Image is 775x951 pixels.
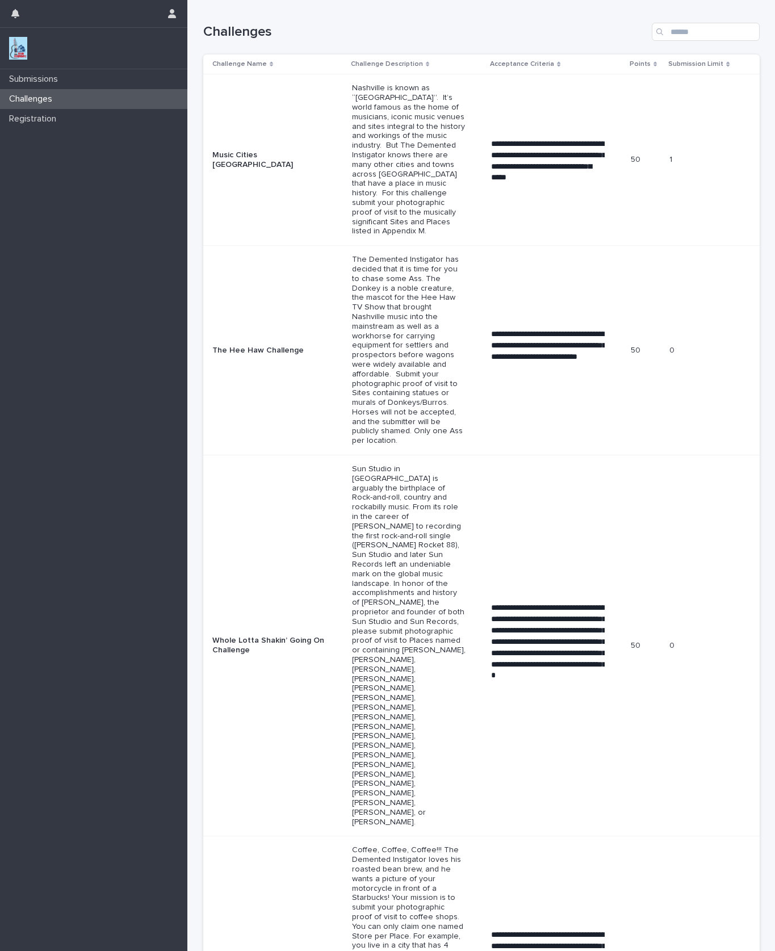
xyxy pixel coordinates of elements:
h1: Challenges [203,24,647,40]
p: The Demented Instigator has decided that it is time for you to chase some Ass. The Donkey is a no... [352,255,466,446]
p: Whole Lotta Shakin’ Going On Challenge [212,636,326,655]
tr: The Hee Haw ChallengeThe Demented Instigator has decided that it is time for you to chase some As... [203,246,760,455]
p: Submission Limit [668,58,723,70]
p: 50 [631,343,643,355]
p: Submissions [5,74,67,85]
p: 0 [669,346,741,355]
p: 1 [669,155,741,165]
p: Music Cities [GEOGRAPHIC_DATA] [212,150,326,170]
p: Registration [5,114,65,124]
p: The Hee Haw Challenge [212,346,326,355]
p: Sun Studio in [GEOGRAPHIC_DATA] is arguably the birthplace of Rock-and-roll, country and rockabil... [352,464,466,827]
p: Challenge Description [351,58,423,70]
tr: Whole Lotta Shakin’ Going On ChallengeSun Studio in [GEOGRAPHIC_DATA] is arguably the birthplace ... [203,455,760,836]
p: Nashville is known as “[GEOGRAPHIC_DATA]”. It’s world famous as the home of musicians, iconic mus... [352,83,466,236]
p: Challenge Name [212,58,267,70]
input: Search [652,23,760,41]
p: 50 [631,639,643,651]
p: 0 [669,641,741,651]
p: Challenges [5,94,61,104]
p: Acceptance Criteria [490,58,554,70]
tr: Music Cities [GEOGRAPHIC_DATA]Nashville is known as “[GEOGRAPHIC_DATA]”. It’s world famous as the... [203,74,760,246]
img: jxsLJbdS1eYBI7rVAS4p [9,37,27,60]
p: Points [630,58,651,70]
p: 50 [631,153,643,165]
